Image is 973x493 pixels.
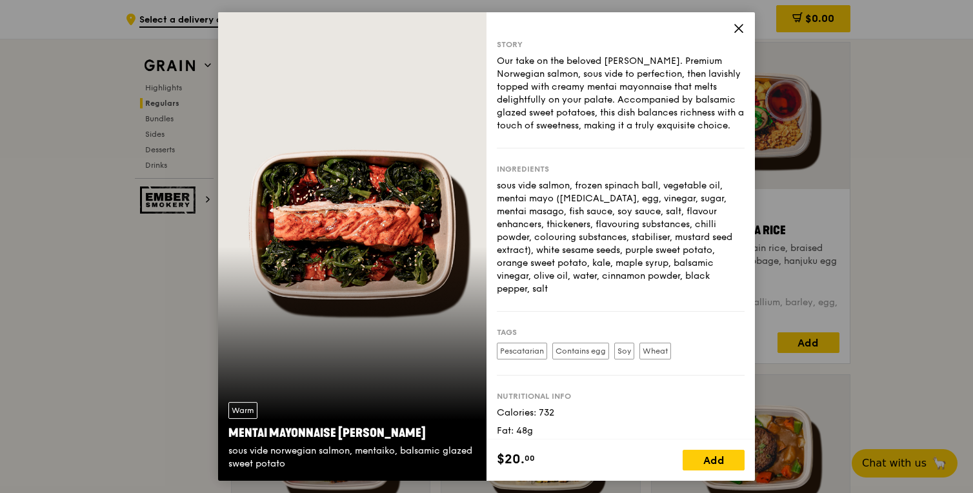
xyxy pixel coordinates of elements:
label: Contains egg [552,343,609,359]
div: Calories: 732 [497,407,745,419]
div: Story [497,39,745,50]
span: 00 [525,453,535,463]
div: Nutritional info [497,391,745,401]
div: Tags [497,327,745,337]
div: Our take on the beloved [PERSON_NAME]. Premium Norwegian salmon, sous vide to perfection, then la... [497,55,745,132]
div: Warm [228,402,257,419]
span: $20. [497,450,525,469]
div: Add [683,450,745,470]
div: Ingredients [497,164,745,174]
div: Mentai Mayonnaise [PERSON_NAME] [228,424,476,442]
div: Fat: 48g [497,425,745,438]
div: sous vide salmon, frozen spinach ball, vegetable oil, mentai mayo ([MEDICAL_DATA], egg, vinegar, ... [497,179,745,296]
label: Pescatarian [497,343,547,359]
label: Wheat [639,343,671,359]
div: sous vide norwegian salmon, mentaiko, balsamic glazed sweet potato [228,445,476,470]
label: Soy [614,343,634,359]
